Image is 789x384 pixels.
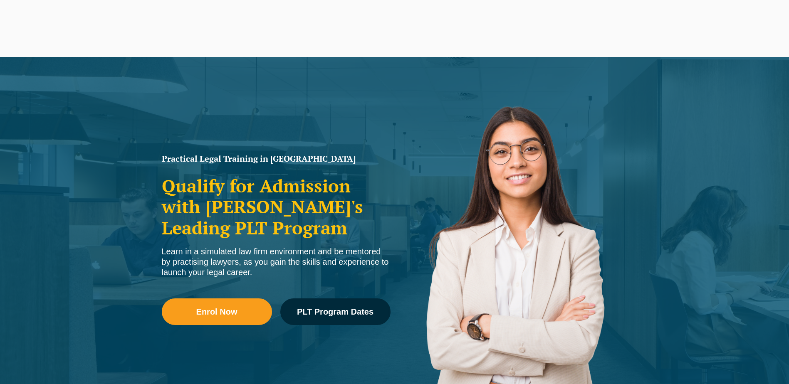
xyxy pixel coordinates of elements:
[297,308,373,316] span: PLT Program Dates
[196,308,237,316] span: Enrol Now
[162,246,391,278] div: Learn in a simulated law firm environment and be mentored by practising lawyers, as you gain the ...
[280,298,391,325] a: PLT Program Dates
[162,175,391,238] h2: Qualify for Admission with [PERSON_NAME]'s Leading PLT Program
[162,298,272,325] a: Enrol Now
[162,155,391,163] h1: Practical Legal Training in [GEOGRAPHIC_DATA]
